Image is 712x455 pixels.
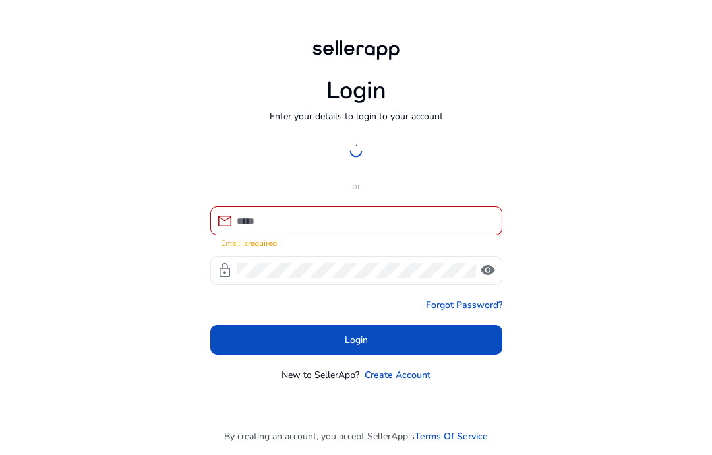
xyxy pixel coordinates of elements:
p: Enter your details to login to your account [270,109,443,123]
span: visibility [480,262,496,278]
a: Terms Of Service [415,429,488,443]
strong: required [248,238,277,249]
span: Login [345,333,368,347]
a: Create Account [365,368,430,382]
button: Login [210,325,502,355]
mat-error: Email is [221,235,492,249]
span: lock [217,262,233,278]
a: Forgot Password? [426,298,502,312]
h1: Login [326,76,386,105]
p: or [210,179,502,193]
p: New to SellerApp? [282,368,359,382]
span: mail [217,213,233,229]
